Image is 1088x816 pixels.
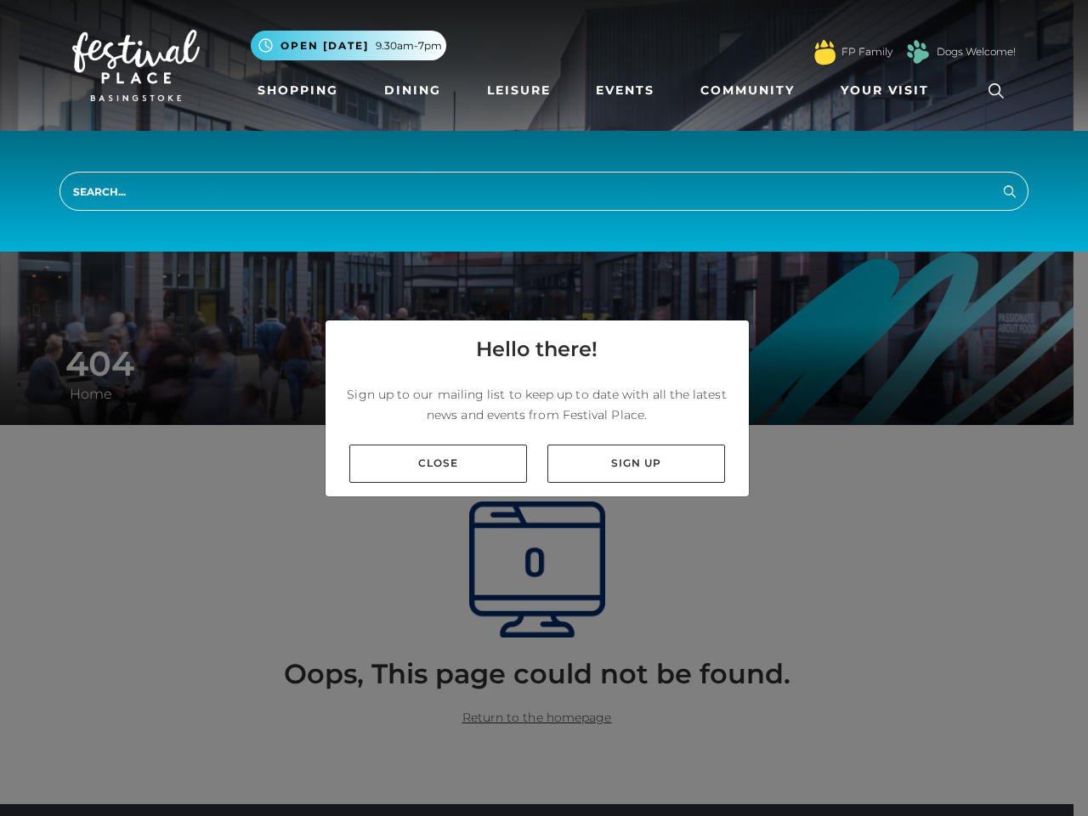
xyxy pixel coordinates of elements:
a: Community [694,75,802,106]
a: Events [589,75,661,106]
a: Dining [377,75,448,106]
button: Open [DATE] 9.30am-7pm [251,31,446,60]
span: Your Visit [841,82,929,99]
a: Close [349,445,527,483]
a: Sign up [547,445,725,483]
a: Shopping [251,75,345,106]
span: Open [DATE] [280,38,369,54]
a: Your Visit [834,75,944,106]
a: Dogs Welcome! [937,44,1016,59]
h4: Hello there! [476,334,598,365]
a: FP Family [841,44,892,59]
span: 9.30am-7pm [376,38,442,54]
p: Sign up to our mailing list to keep up to date with all the latest news and events from Festival ... [339,384,735,425]
input: Search... [59,172,1028,211]
img: Festival Place Logo [72,30,200,101]
a: Leisure [480,75,558,106]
